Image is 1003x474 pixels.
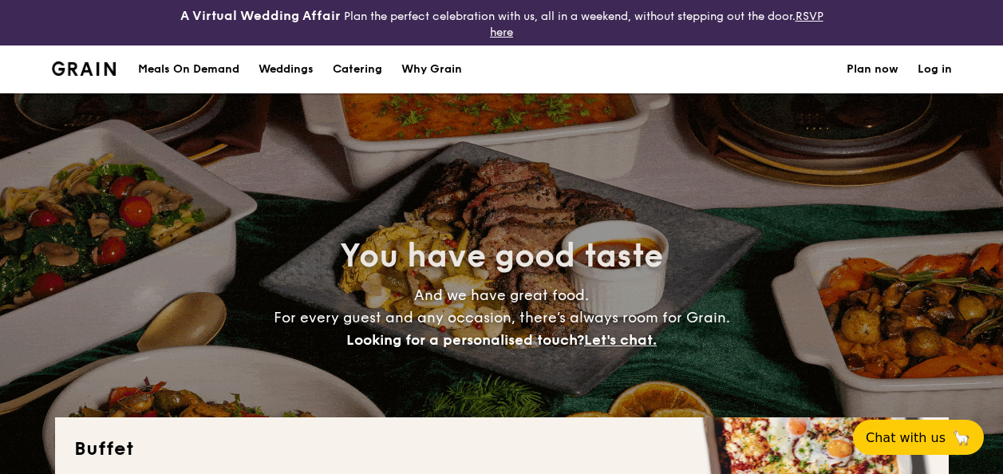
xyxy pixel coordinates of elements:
[52,61,116,76] a: Logotype
[74,436,930,462] h2: Buffet
[346,331,584,349] span: Looking for a personalised touch?
[952,429,971,447] span: 🦙
[128,45,249,93] a: Meals On Demand
[168,6,836,39] div: Plan the perfect celebration with us, all in a weekend, without stepping out the door.
[323,45,392,93] a: Catering
[853,420,984,455] button: Chat with us🦙
[340,237,663,275] span: You have good taste
[274,286,730,349] span: And we have great food. For every guest and any occasion, there’s always room for Grain.
[392,45,472,93] a: Why Grain
[333,45,382,93] h1: Catering
[401,45,462,93] div: Why Grain
[866,430,946,445] span: Chat with us
[180,6,341,26] h4: A Virtual Wedding Affair
[584,331,657,349] span: Let's chat.
[138,45,239,93] div: Meals On Demand
[847,45,898,93] a: Plan now
[52,61,116,76] img: Grain
[259,45,314,93] div: Weddings
[918,45,952,93] a: Log in
[249,45,323,93] a: Weddings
